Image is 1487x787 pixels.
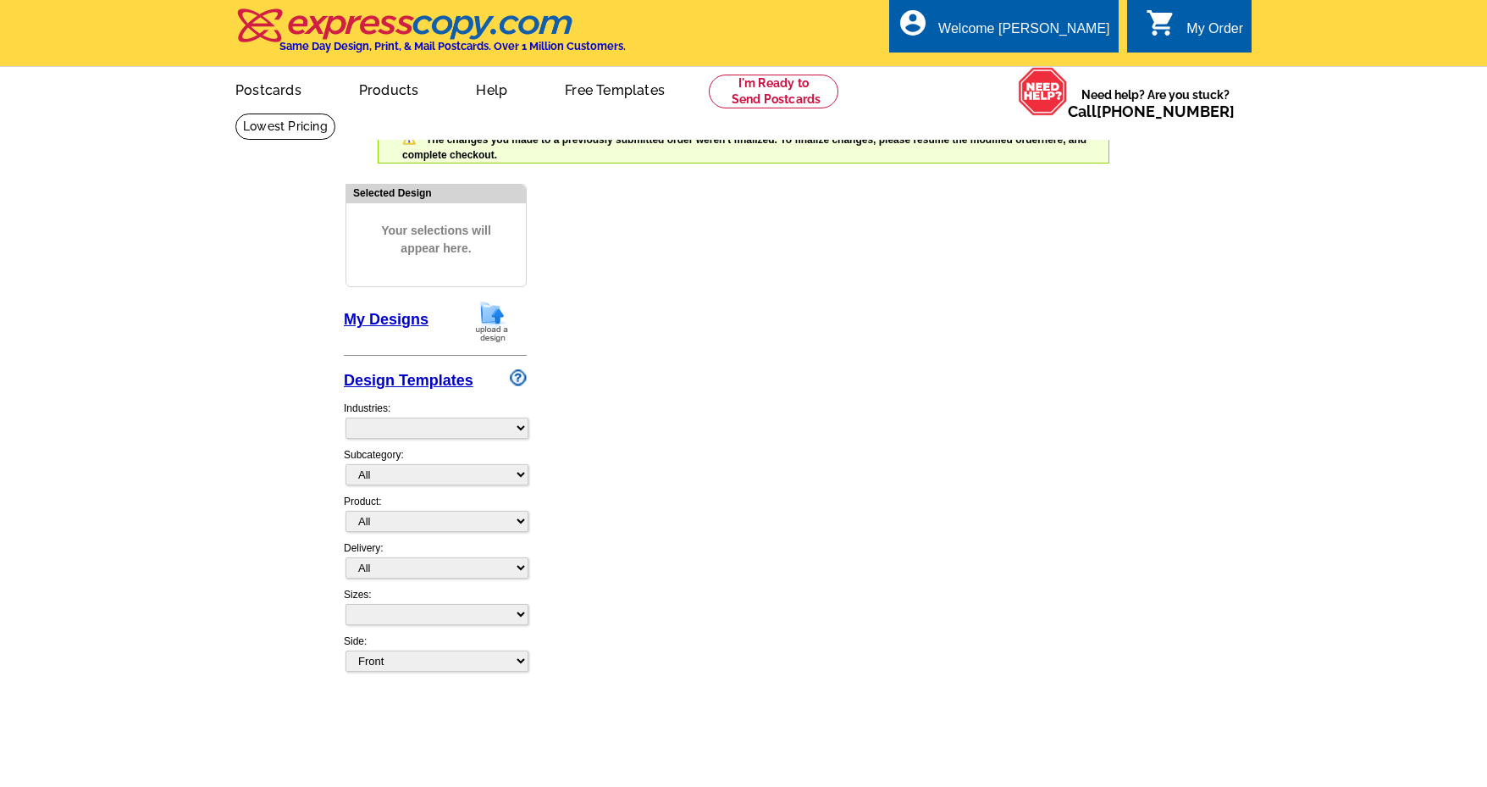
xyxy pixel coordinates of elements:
[1068,86,1243,120] span: Need help? Are you stuck?
[898,8,928,38] i: account_circle
[344,447,527,494] div: Subcategory:
[1042,134,1063,146] a: here
[344,634,527,673] div: Side:
[1186,21,1243,45] div: My Order
[1018,67,1068,116] img: help
[344,311,428,328] a: My Designs
[1146,8,1176,38] i: shopping_cart
[1146,19,1243,40] a: shopping_cart My Order
[449,69,534,108] a: Help
[344,392,527,447] div: Industries:
[208,69,329,108] a: Postcards
[279,40,626,53] h4: Same Day Design, Print, & Mail Postcards. Over 1 Million Customers.
[1097,103,1235,120] a: [PHONE_NUMBER]
[359,205,513,274] span: Your selections will appear here.
[510,369,527,386] img: design-wizard-help-icon.png
[538,69,692,108] a: Free Templates
[1068,103,1235,120] span: Call
[235,20,626,53] a: Same Day Design, Print, & Mail Postcards. Over 1 Million Customers.
[344,494,527,540] div: Product:
[344,540,527,587] div: Delivery:
[938,21,1109,45] div: Welcome [PERSON_NAME]
[344,587,527,634] div: Sizes:
[344,372,473,389] a: Design Templates
[470,300,514,343] img: upload-design
[332,69,446,108] a: Products
[346,185,526,201] div: Selected Design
